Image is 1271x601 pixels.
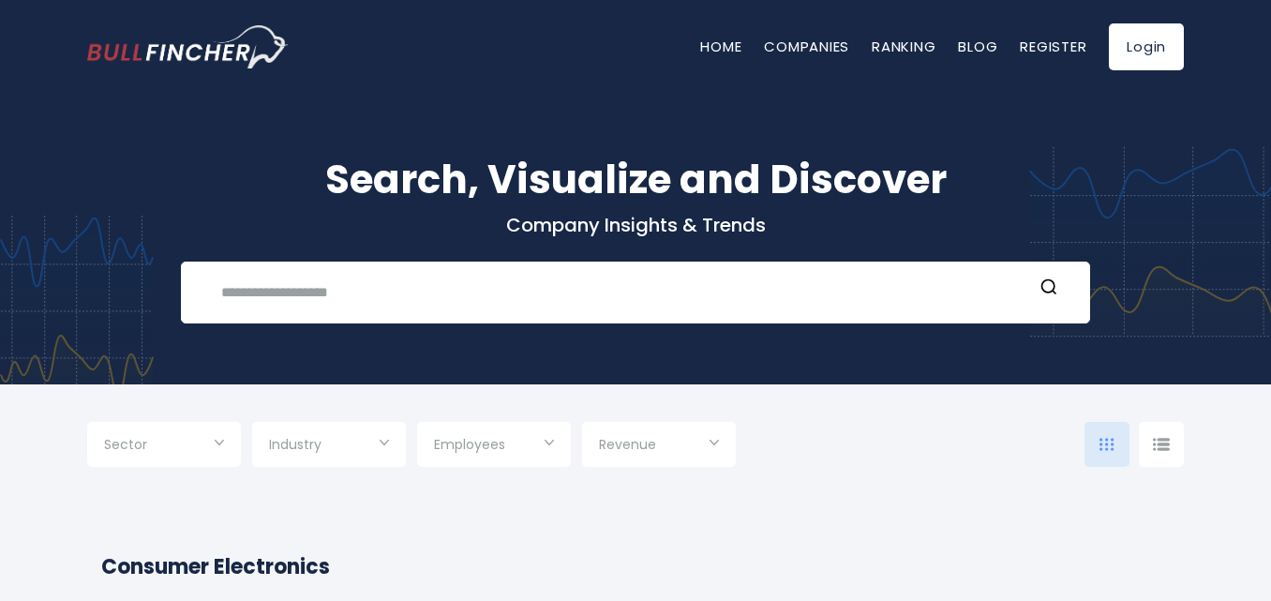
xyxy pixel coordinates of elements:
[1153,438,1170,451] img: icon-comp-list-view.svg
[104,436,147,453] span: Sector
[1037,278,1061,302] button: Search
[700,37,741,56] a: Home
[1109,23,1184,70] a: Login
[87,25,289,68] img: bullfincher logo
[872,37,935,56] a: Ranking
[104,429,224,463] input: Selection
[434,436,505,453] span: Employees
[87,150,1184,209] h1: Search, Visualize and Discover
[434,429,554,463] input: Selection
[599,436,656,453] span: Revenue
[958,37,997,56] a: Blog
[1020,37,1086,56] a: Register
[87,25,289,68] a: Go to homepage
[764,37,849,56] a: Companies
[599,429,719,463] input: Selection
[101,551,1170,582] h2: Consumer Electronics
[1099,438,1114,451] img: icon-comp-grid.svg
[87,213,1184,237] p: Company Insights & Trends
[269,429,389,463] input: Selection
[269,436,321,453] span: Industry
